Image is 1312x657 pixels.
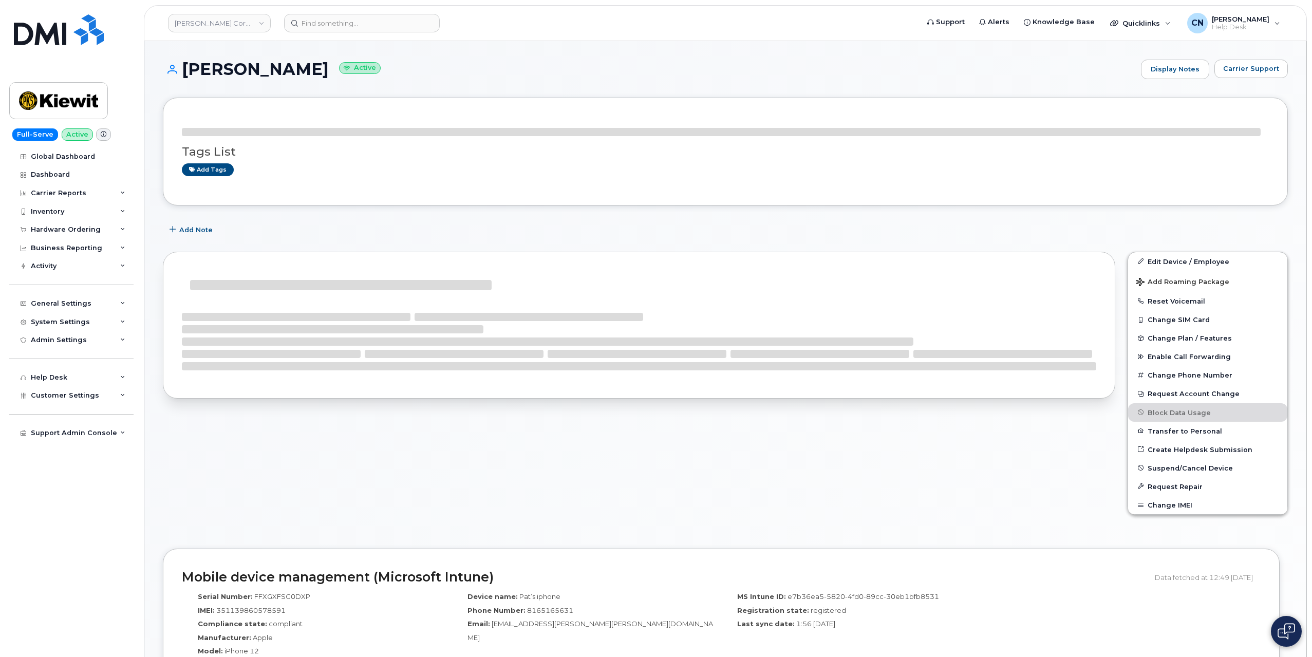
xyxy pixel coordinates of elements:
button: Request Repair [1128,477,1287,496]
button: Carrier Support [1214,60,1288,78]
label: Registration state: [737,606,809,615]
button: Change Plan / Features [1128,329,1287,347]
button: Change IMEI [1128,496,1287,514]
span: Apple [253,633,273,642]
span: registered [811,606,846,614]
small: Active [339,62,381,74]
span: Add Roaming Package [1136,278,1229,288]
span: [EMAIL_ADDRESS][PERSON_NAME][PERSON_NAME][DOMAIN_NAME] [467,620,713,642]
button: Enable Call Forwarding [1128,347,1287,366]
button: Add Roaming Package [1128,271,1287,292]
div: Data fetched at 12:49 [DATE] [1155,568,1261,587]
span: 8165165631 [527,606,573,614]
button: Request Account Change [1128,384,1287,403]
label: Email: [467,619,490,629]
label: Manufacturer: [198,633,251,643]
h2: Mobile device management (Microsoft Intune) [182,570,1147,585]
label: Last sync date: [737,619,795,629]
a: Edit Device / Employee [1128,252,1287,271]
label: Compliance state: [198,619,267,629]
label: IMEI: [198,606,215,615]
a: Display Notes [1141,60,1209,79]
button: Change SIM Card [1128,310,1287,329]
button: Change Phone Number [1128,366,1287,384]
span: Suspend/Cancel Device [1148,464,1233,472]
button: Add Note [163,221,221,239]
button: Transfer to Personal [1128,422,1287,440]
a: Create Helpdesk Submission [1128,440,1287,459]
img: Open chat [1278,623,1295,640]
span: Enable Call Forwarding [1148,353,1231,361]
span: Change Plan / Features [1148,334,1232,342]
label: Serial Number: [198,592,253,602]
h3: Tags List [182,145,1269,158]
span: iPhone 12 [224,647,259,655]
a: Add tags [182,163,234,176]
button: Reset Voicemail [1128,292,1287,310]
span: 351139860578591 [216,606,286,614]
span: 1:56 [DATE] [796,620,835,628]
span: compliant [269,620,303,628]
button: Block Data Usage [1128,403,1287,422]
span: Pat’s iphone [519,592,560,600]
label: MS Intune ID: [737,592,786,602]
button: Suspend/Cancel Device [1128,459,1287,477]
label: Model: [198,646,223,656]
span: Carrier Support [1223,64,1279,73]
label: Device name: [467,592,518,602]
span: Add Note [179,225,213,235]
span: FFXGXFSG0DXP [254,592,310,600]
span: e7b36ea5-5820-4fd0-89cc-30eb1bfb8531 [788,592,939,600]
h1: [PERSON_NAME] [163,60,1136,78]
label: Phone Number: [467,606,526,615]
